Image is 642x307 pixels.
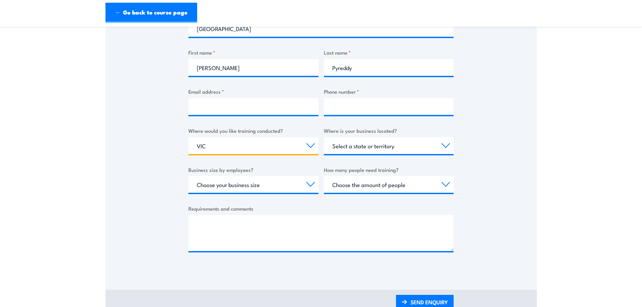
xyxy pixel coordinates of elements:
label: First name [188,49,318,56]
label: Last name [324,49,454,56]
label: Phone number [324,88,454,95]
label: Business size by employees? [188,166,318,174]
label: Email address [188,88,318,95]
a: ← Go back to course page [105,3,197,23]
label: Requirements and comments [188,205,454,212]
label: Where is your business located? [324,127,454,134]
label: Where would you like training conducted? [188,127,318,134]
label: How many people need training? [324,166,454,174]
